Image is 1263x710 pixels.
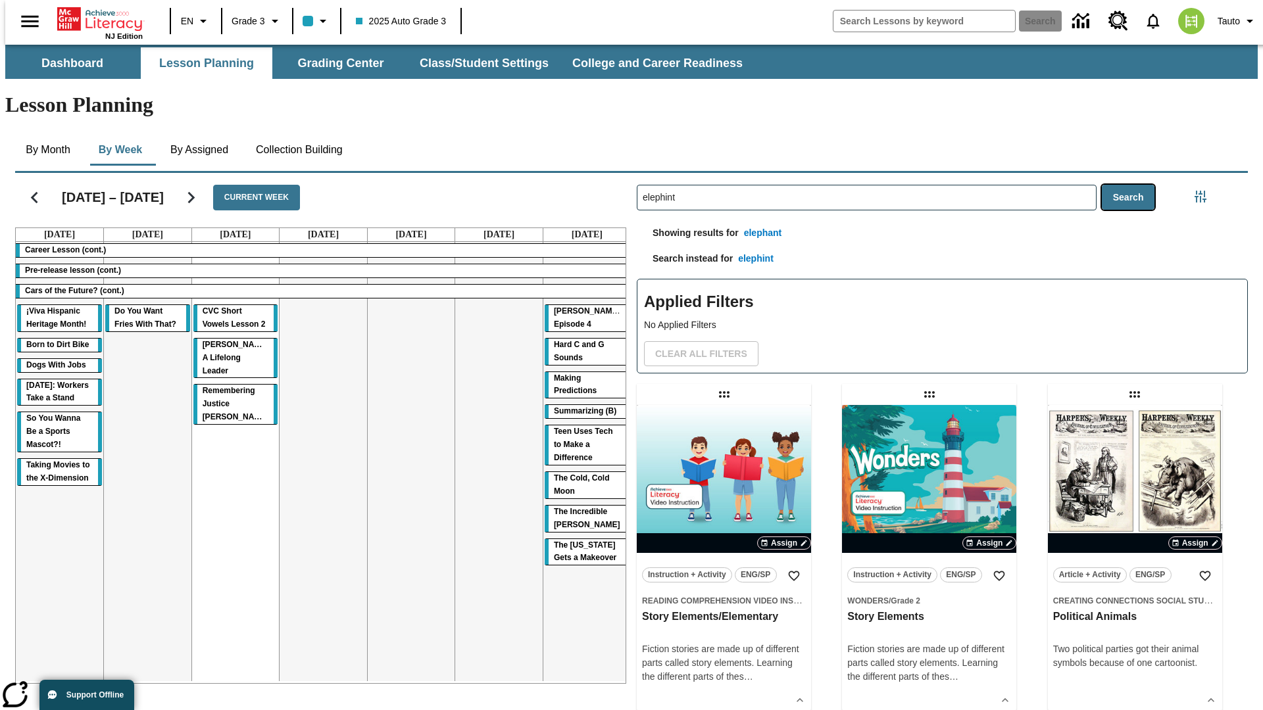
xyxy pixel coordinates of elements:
[642,596,834,605] span: Reading Comprehension Video Instruction
[847,594,1011,607] span: Topic: Wonders/Grade 2
[16,244,631,257] div: Career Lesson (cont.)
[1136,4,1170,38] a: Notifications
[962,536,1016,550] button: Assign Choose Dates
[160,134,239,166] button: By Assigned
[847,610,1011,624] h3: Story Elements
[642,642,806,684] div: Fiction stories are made up of different parts called story elements. Learning the different part...
[946,568,976,582] span: ENG/SP
[554,340,605,362] span: Hard C and G Sounds
[644,318,1241,332] p: No Applied Filters
[1101,3,1136,39] a: Resource Center, Will open in new tab
[130,228,166,241] a: September 2, 2025
[245,134,353,166] button: Collection Building
[15,134,81,166] button: By Month
[17,459,102,485] div: Taking Movies to the X-Dimension
[995,690,1015,710] button: Show Details
[1102,185,1155,210] button: Search
[545,405,630,418] div: Summarizing (B)
[644,286,1241,318] h2: Applied Filters
[554,427,613,462] span: Teen Uses Tech to Make a Difference
[945,671,949,682] span: s
[481,228,517,241] a: September 6, 2025
[1212,9,1263,33] button: Profile/Settings
[637,185,1096,210] input: Search Lessons By Keyword
[545,372,630,398] div: Making Predictions
[217,228,253,241] a: September 3, 2025
[1053,594,1217,607] span: Topic: Creating Connections Social Studies/US History I
[18,181,51,214] button: Previous
[545,339,630,365] div: Hard C and G Sounds
[175,9,217,33] button: Language: EN, Select a language
[5,93,1258,117] h1: Lesson Planning
[847,596,889,605] span: Wonders
[25,266,121,275] span: Pre-release lesson (cont.)
[1168,536,1222,550] button: Assign Choose Dates
[105,305,190,331] div: Do You Want Fries With That?
[174,181,208,214] button: Next
[757,536,811,550] button: Assign Choose Dates
[193,385,278,424] div: Remembering Justice O'Connor
[305,228,341,241] a: September 4, 2025
[744,671,753,682] span: …
[17,305,102,331] div: ¡Viva Hispanic Heritage Month!
[940,567,982,582] button: ENG/SP
[1187,183,1214,210] button: Filters Side menu
[637,279,1248,373] div: Applied Filters
[203,386,269,421] span: Remembering Justice O'Connor
[545,472,630,498] div: The Cold, Cold Moon
[193,339,278,378] div: Dianne Feinstein: A Lifelong Leader
[833,11,1015,32] input: search field
[7,47,138,79] button: Dashboard
[1053,610,1217,624] h3: Political Animals
[554,373,597,396] span: Making Predictions
[17,379,102,406] div: Labor Day: Workers Take a Stand
[562,47,753,79] button: College and Career Readiness
[356,14,447,28] span: 2025 Auto Grade 3
[642,567,732,582] button: Instruction + Activity
[26,460,89,483] span: Taking Movies to the X-Dimension
[891,596,920,605] span: Grade 2
[105,32,143,40] span: NJ Edition
[114,306,176,329] span: Do You Want Fries With That?
[62,189,164,205] h2: [DATE] – [DATE]
[87,134,153,166] button: By Week
[275,47,407,79] button: Grading Center
[739,671,744,682] span: s
[790,690,810,710] button: Show Details
[25,286,124,295] span: Cars of the Future? (cont.)
[733,247,779,271] button: elephint
[1193,564,1217,588] button: Add to Favorites
[739,221,787,245] button: elephant
[741,568,770,582] span: ENG/SP
[39,680,134,710] button: Support Offline
[26,340,89,349] span: Born to Dirt Bike
[1201,690,1221,710] button: Show Details
[642,610,806,624] h3: Story Elements/Elementary
[545,425,630,465] div: Teen Uses Tech to Make a Difference
[1053,567,1127,582] button: Article + Activity
[648,568,726,582] span: Instruction + Activity
[1124,384,1145,405] div: Draggable lesson: Political Animals
[637,252,733,272] p: Search instead for
[57,6,143,32] a: Home
[393,228,429,241] a: September 5, 2025
[735,567,777,582] button: ENG/SP
[41,228,78,241] a: September 1, 2025
[919,384,940,405] div: Draggable lesson: Story Elements
[17,339,102,352] div: Born to Dirt Bike
[203,340,272,375] span: Dianne Feinstein: A Lifelong Leader
[554,540,616,563] span: The Missouri Gets a Makeover
[181,14,193,28] span: EN
[25,245,106,254] span: Career Lesson (cont.)
[554,306,623,329] span: Ella Menopi: Episode 4
[782,564,806,588] button: Add to Favorites
[17,412,102,452] div: So You Wanna Be a Sports Mascot?!
[847,567,937,582] button: Instruction + Activity
[554,473,610,496] span: The Cold, Cold Moon
[203,306,266,329] span: CVC Short Vowels Lesson 2
[66,690,124,699] span: Support Offline
[193,305,278,331] div: CVC Short Vowels Lesson 2
[569,228,605,241] a: September 7, 2025
[771,537,797,549] span: Assign
[141,47,272,79] button: Lesson Planning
